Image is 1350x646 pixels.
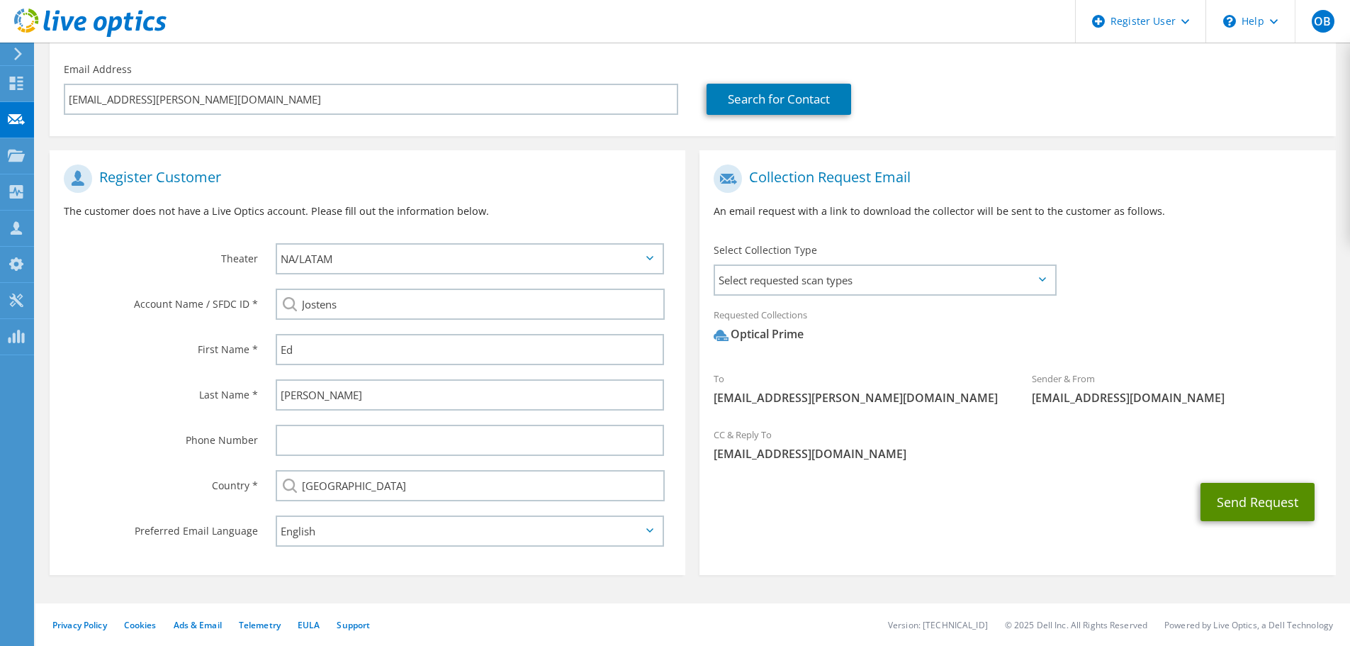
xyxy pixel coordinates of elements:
a: Privacy Policy [52,619,107,631]
svg: \n [1223,15,1236,28]
label: Theater [64,243,258,266]
a: Ads & Email [174,619,222,631]
a: Telemetry [239,619,281,631]
label: Phone Number [64,425,258,447]
li: Version: [TECHNICAL_ID] [888,619,988,631]
p: The customer does not have a Live Optics account. Please fill out the information below. [64,204,671,219]
label: Country * [64,470,258,493]
li: © 2025 Dell Inc. All Rights Reserved [1005,619,1147,631]
label: Last Name * [64,379,258,402]
label: Account Name / SFDC ID * [64,289,258,311]
span: [EMAIL_ADDRESS][DOMAIN_NAME] [714,446,1321,462]
span: [EMAIL_ADDRESS][PERSON_NAME][DOMAIN_NAME] [714,390,1003,406]
div: Sender & From [1018,364,1336,413]
label: Email Address [64,62,132,77]
div: CC & Reply To [699,420,1335,469]
span: OB [1312,10,1334,33]
a: Cookies [124,619,157,631]
div: Requested Collections [699,300,1335,357]
p: An email request with a link to download the collector will be sent to the customer as follows. [714,204,1321,219]
span: Select requested scan types [715,266,1054,294]
label: Select Collection Type [714,243,817,257]
div: Optical Prime [714,326,804,343]
a: EULA [298,619,320,631]
h1: Register Customer [64,165,664,193]
button: Send Request [1200,483,1315,521]
div: To [699,364,1018,413]
span: [EMAIL_ADDRESS][DOMAIN_NAME] [1032,390,1322,406]
a: Search for Contact [707,84,851,115]
h1: Collection Request Email [714,165,1314,193]
a: Support [337,619,370,631]
label: Preferred Email Language [64,516,258,538]
label: First Name * [64,334,258,357]
li: Powered by Live Optics, a Dell Technology [1164,619,1333,631]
